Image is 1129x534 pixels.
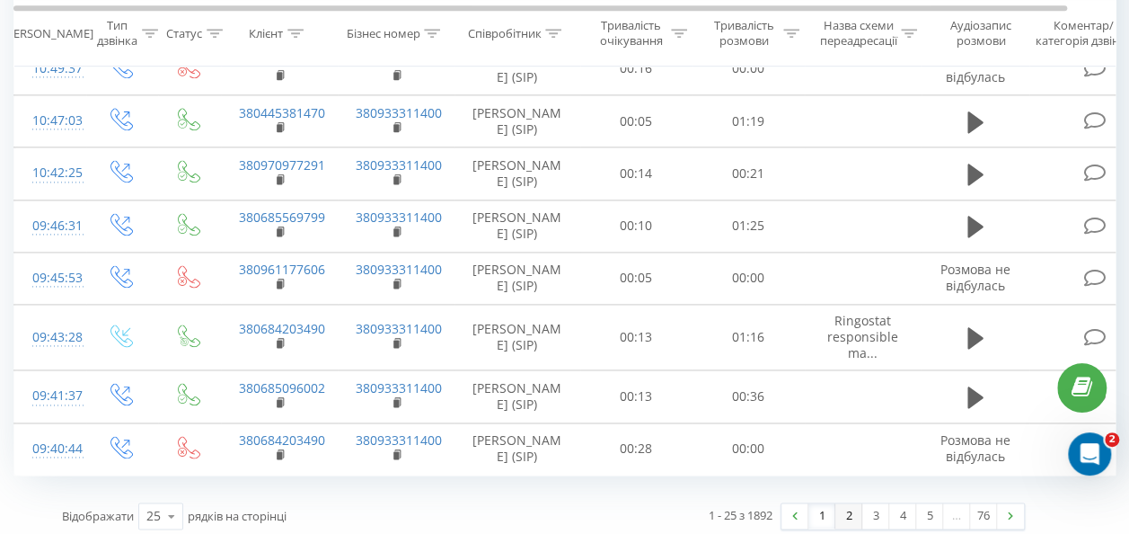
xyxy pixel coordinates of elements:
a: 2 [835,503,862,529]
td: [PERSON_NAME] (SIP) [454,95,580,147]
td: [PERSON_NAME] (SIP) [454,200,580,252]
div: Тривалість очікування [595,19,666,49]
a: 3 [862,503,889,529]
div: Тип дзвінка [97,19,137,49]
div: Співробітник [467,26,541,41]
a: 76 [970,503,997,529]
td: [PERSON_NAME] (SIP) [454,304,580,370]
td: 00:14 [580,147,692,200]
td: 01:16 [692,304,805,370]
td: [PERSON_NAME] (SIP) [454,252,580,304]
td: 01:19 [692,95,805,147]
td: [PERSON_NAME] (SIP) [454,370,580,423]
td: 00:05 [580,95,692,147]
div: 25 [146,507,161,525]
span: рядків на сторінці [188,508,287,524]
td: 00:36 [692,370,805,423]
div: 09:40:44 [32,432,68,467]
td: [PERSON_NAME] (SIP) [454,42,580,94]
div: 09:43:28 [32,320,68,355]
a: 380933311400 [356,209,442,226]
div: Назва схеми переадресації [819,19,896,49]
div: Тривалість розмови [708,19,779,49]
td: 00:13 [580,304,692,370]
a: 4 [889,503,916,529]
a: 380445381470 [239,104,325,121]
td: 00:13 [580,370,692,423]
div: Статус [166,26,202,41]
a: 380933311400 [356,156,442,174]
a: 5 [916,503,943,529]
div: 09:46:31 [32,209,68,244]
a: 380961177606 [239,261,325,278]
div: Клієнт [249,26,283,41]
a: 380685569799 [239,209,325,226]
span: Розмова не відбулась [940,432,1010,465]
a: 380970977291 [239,156,325,174]
a: 380933311400 [356,261,442,278]
a: 380933311400 [356,379,442,396]
a: 1 [808,503,835,529]
div: 09:45:53 [32,261,68,296]
td: 00:05 [580,252,692,304]
div: … [943,503,970,529]
td: [PERSON_NAME] (SIP) [454,423,580,475]
div: 10:49:37 [32,51,68,86]
iframe: Intercom live chat [1068,432,1111,476]
div: 09:41:37 [32,378,68,414]
a: 380933311400 [356,432,442,449]
a: 380685096002 [239,379,325,396]
span: Відображати [62,508,134,524]
span: Ringostat responsible ma... [827,312,898,361]
div: [PERSON_NAME] [3,26,93,41]
td: 00:00 [692,423,805,475]
td: 00:10 [580,200,692,252]
a: 380684203490 [239,432,325,449]
td: 00:28 [580,423,692,475]
td: 00:00 [692,252,805,304]
div: 1 - 25 з 1892 [709,506,772,524]
td: 00:00 [692,42,805,94]
td: 00:16 [580,42,692,94]
td: 01:25 [692,200,805,252]
td: 00:21 [692,147,805,200]
div: Бізнес номер [346,26,419,41]
a: 380684203490 [239,320,325,337]
span: Розмова не відбулась [940,51,1010,85]
div: 10:42:25 [32,156,68,191]
span: Розмова не відбулась [940,261,1010,294]
span: 2 [1105,432,1119,447]
div: Аудіозапис розмови [937,19,1024,49]
div: 10:47:03 [32,103,68,138]
td: [PERSON_NAME] (SIP) [454,147,580,200]
a: 380933311400 [356,104,442,121]
a: 380933311400 [356,320,442,337]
